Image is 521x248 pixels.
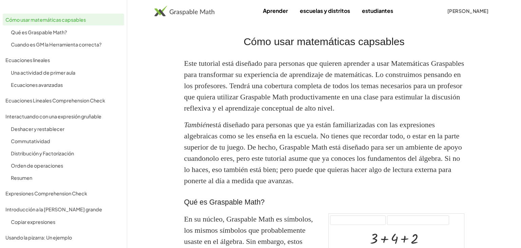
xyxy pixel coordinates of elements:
[11,40,121,49] div: Cuando es GM la Herramienta correcta?
[389,216,447,225] i: refrescar
[11,174,121,182] div: Resumen
[5,205,121,213] div: Introducción a la [PERSON_NAME] grande
[5,233,121,242] div: Usando la pizarra: Un ejemplo
[257,4,293,17] a: Aprender
[5,56,121,64] div: Ecuaciones lineales
[3,14,124,25] a: Cómo usar matemáticas capsables
[11,137,121,145] div: Commutatividad
[330,215,386,225] button: deshacer
[184,34,464,50] h2: Cómo usar matemáticas capsables
[11,125,121,133] div: Deshacer y restablecer
[206,154,213,163] em: no
[447,8,488,14] span: [PERSON_NAME]
[11,161,121,170] div: Orden de operaciones
[3,110,124,122] a: Interactuando con una expresión gruñable
[3,54,124,66] a: Ecuaciones lineales
[442,5,494,17] button: [PERSON_NAME]
[3,203,124,215] a: Introducción a la [PERSON_NAME] grande
[3,94,124,106] a: Ecuaciones Lineales Comprehension Check
[332,216,384,225] i: deshacer
[184,119,464,186] p: está diseñado para personas que ya están familiarizadas con las expresiones algebraicas como se l...
[11,81,121,89] div: Ecuaciones avanzadas
[11,149,121,157] div: Distribución y Factorización
[3,231,124,243] a: Usando la pizarra: Un ejemplo
[387,215,449,225] button: refrescar
[5,96,121,104] div: Ecuaciones Lineales Comprehension Check
[294,4,355,17] a: escuelas y distritos
[184,120,210,129] em: También
[11,69,121,77] div: Una actividad de primer aula
[3,187,124,199] a: Expresiones Comprehension Check
[5,189,121,197] div: Expresiones Comprehension Check
[184,197,464,208] h3: Qué es Graspable Math?
[11,218,121,226] div: Copiar expresiones
[184,58,464,114] p: Este tutorial está diseñado para personas que quieren aprender a usar Matemáticas Graspables para...
[5,112,121,120] div: Interactuando con una expresión gruñable
[356,4,399,17] a: estudiantes
[5,16,121,24] div: Cómo usar matemáticas capsables
[11,28,121,36] div: Qué es Graspable Math?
